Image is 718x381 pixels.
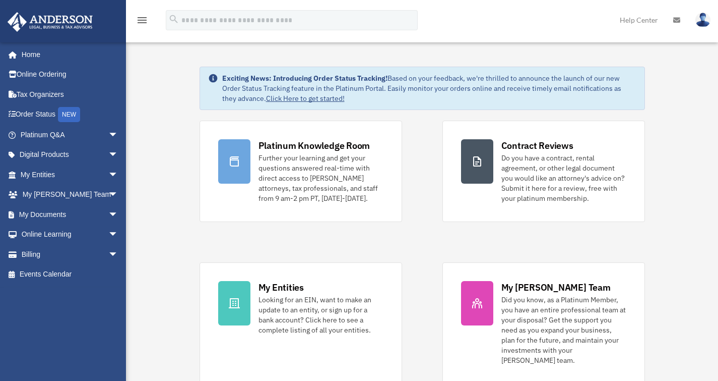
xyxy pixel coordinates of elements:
a: menu [136,18,148,26]
span: arrow_drop_down [108,125,128,145]
div: Further your learning and get your questions answered real-time with direct access to [PERSON_NAM... [258,153,383,203]
a: Click Here to get started! [266,94,345,103]
div: Based on your feedback, we're thrilled to announce the launch of our new Order Status Tracking fe... [222,73,636,103]
a: My Documentsarrow_drop_down [7,204,134,225]
img: User Pic [695,13,710,27]
span: arrow_drop_down [108,165,128,185]
strong: Exciting News: Introducing Order Status Tracking! [222,74,387,83]
a: Home [7,44,128,65]
div: My Entities [258,281,304,294]
div: Platinum Knowledge Room [258,139,370,152]
div: Looking for an EIN, want to make an update to an entity, or sign up for a bank account? Click her... [258,295,383,335]
a: Contract Reviews Do you have a contract, rental agreement, or other legal document you would like... [442,121,645,222]
div: Did you know, as a Platinum Member, you have an entire professional team at your disposal? Get th... [501,295,626,365]
a: Events Calendar [7,264,134,285]
span: arrow_drop_down [108,185,128,205]
a: My [PERSON_NAME] Teamarrow_drop_down [7,185,134,205]
a: Digital Productsarrow_drop_down [7,145,134,165]
a: Platinum Knowledge Room Further your learning and get your questions answered real-time with dire... [200,121,402,222]
i: menu [136,14,148,26]
a: Billingarrow_drop_down [7,244,134,264]
div: NEW [58,107,80,122]
div: My [PERSON_NAME] Team [501,281,611,294]
div: Contract Reviews [501,139,573,152]
div: Do you have a contract, rental agreement, or other legal document you would like an attorney's ad... [501,153,626,203]
a: Order StatusNEW [7,104,134,125]
a: Online Ordering [7,65,134,85]
a: Online Learningarrow_drop_down [7,225,134,245]
i: search [168,14,179,25]
span: arrow_drop_down [108,244,128,265]
img: Anderson Advisors Platinum Portal [5,12,96,32]
a: Tax Organizers [7,84,134,104]
span: arrow_drop_down [108,204,128,225]
a: Platinum Q&Aarrow_drop_down [7,125,134,145]
span: arrow_drop_down [108,225,128,245]
span: arrow_drop_down [108,145,128,166]
a: My Entitiesarrow_drop_down [7,165,134,185]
